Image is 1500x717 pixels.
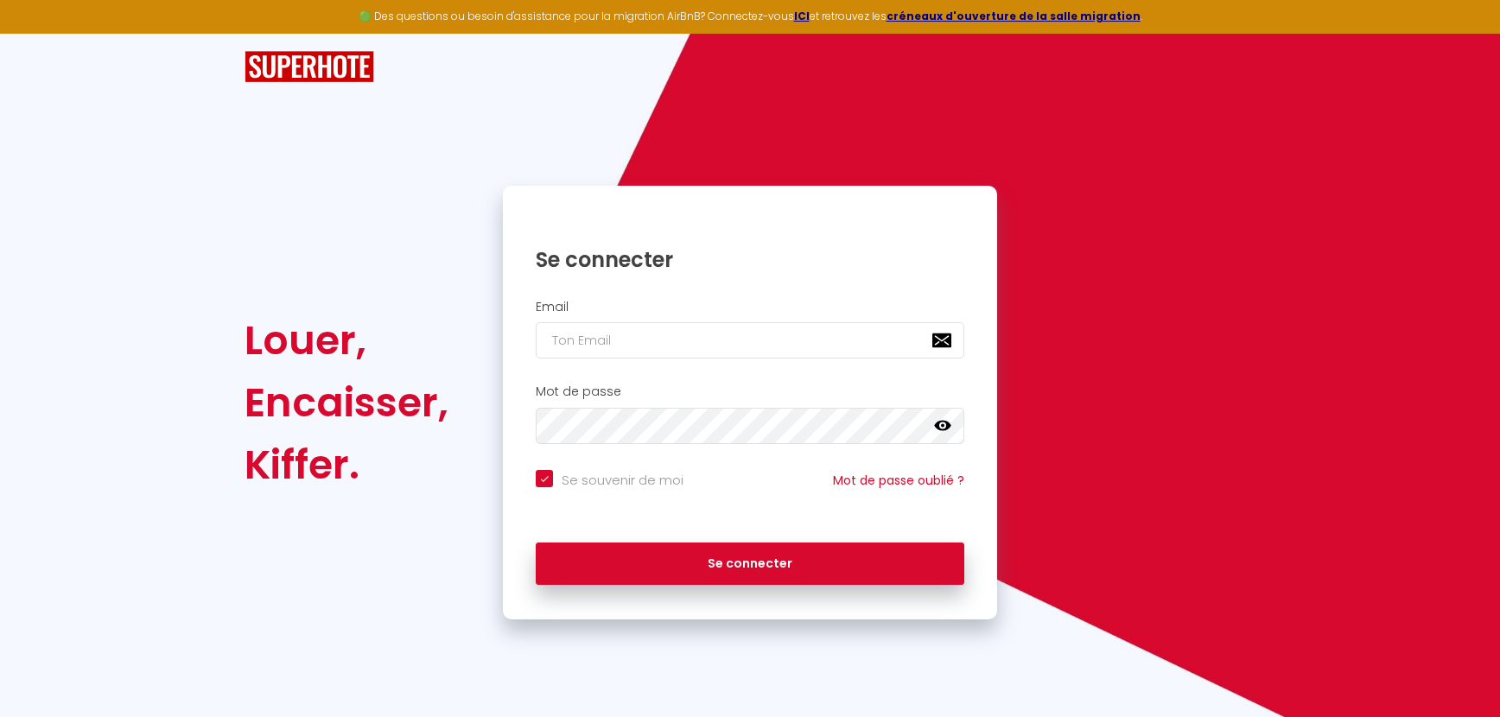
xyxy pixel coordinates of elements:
[245,371,448,434] div: Encaisser,
[536,322,964,358] input: Ton Email
[536,300,964,314] h2: Email
[536,384,964,399] h2: Mot de passe
[536,246,964,273] h1: Se connecter
[887,9,1141,23] a: créneaux d'ouverture de la salle migration
[245,309,448,371] div: Louer,
[794,9,810,23] a: ICI
[833,472,964,489] a: Mot de passe oublié ?
[245,434,448,496] div: Kiffer.
[536,543,964,586] button: Se connecter
[245,51,374,83] img: SuperHote logo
